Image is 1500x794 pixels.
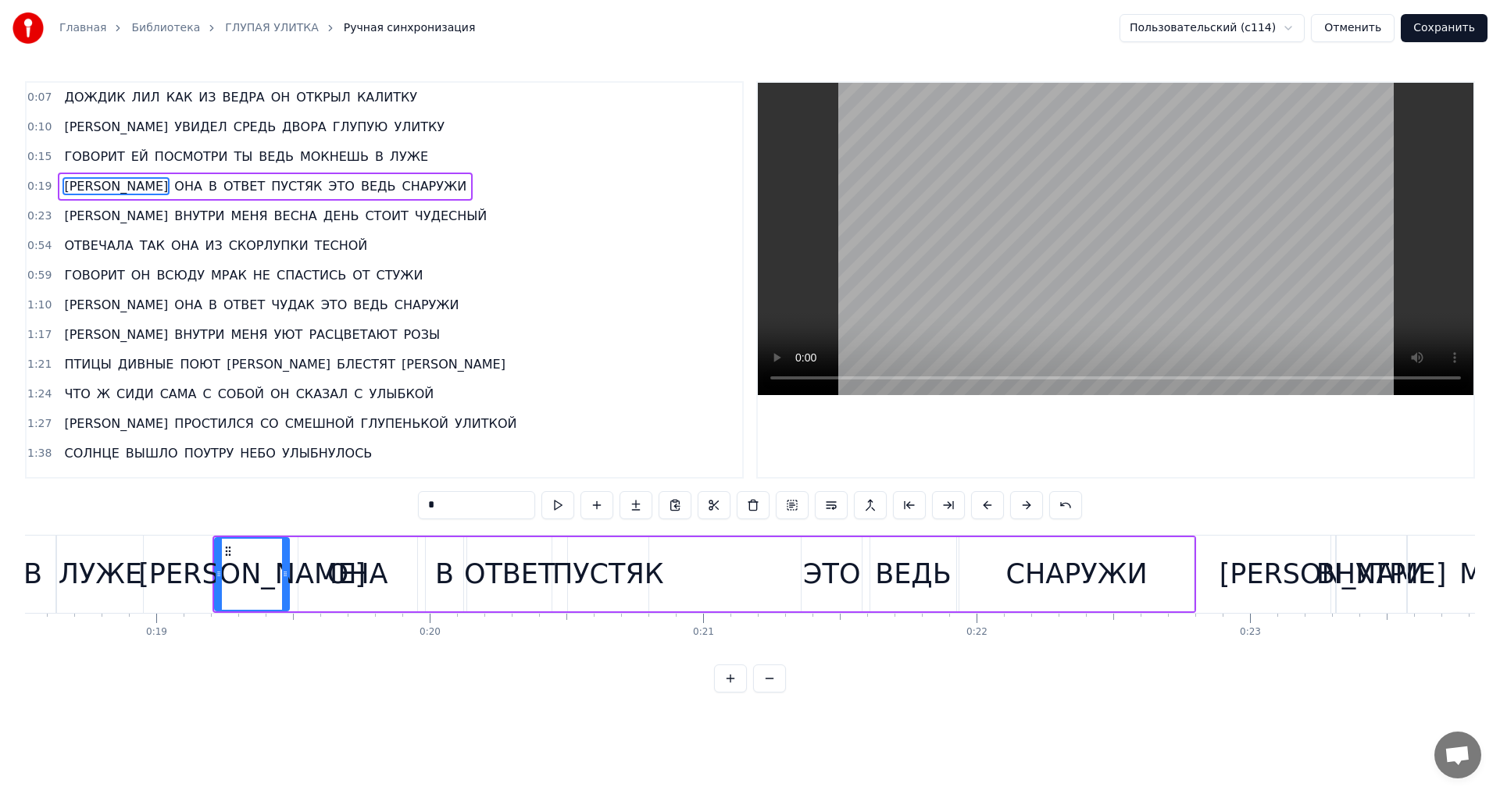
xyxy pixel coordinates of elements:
span: ТАК [138,237,166,255]
span: [PERSON_NAME] [62,207,170,225]
span: ВЕДЬ [257,148,295,166]
span: ВЕДЬ [352,296,390,314]
span: МОКНЕШЬ [298,148,370,166]
span: ПОЮТ [178,355,222,373]
span: ЭТО [320,296,349,314]
span: ВНУТРИ [173,326,226,344]
span: 0:07 [27,90,52,105]
span: ЛУЖЕ [388,148,430,166]
span: 0:59 [27,268,52,283]
span: ВЫШЛО [124,444,180,462]
span: 0:10 [27,119,52,135]
span: ОНА [173,177,204,195]
span: ПОУТРУ [183,444,236,462]
span: ВЕДРА [221,88,266,106]
div: ОТВЕТ [464,554,555,595]
span: 0:23 [27,208,52,224]
nav: breadcrumb [59,20,475,36]
div: В [23,554,42,595]
span: В [373,148,385,166]
span: УЮТ [273,326,305,344]
span: СНАРУЖИ [393,296,461,314]
span: 1:10 [27,297,52,313]
div: В [435,554,454,595]
span: СТОИТ [363,207,409,225]
span: 0:19 [27,179,52,194]
span: [PERSON_NAME] [62,415,170,433]
img: youka [12,12,44,44]
span: ОН [270,88,292,106]
span: 1:46 [27,475,52,491]
span: [PERSON_NAME] [400,355,507,373]
div: ЭТО [803,554,860,595]
span: УЛЫБКОЙ [368,385,436,403]
span: КАЛИТКУ [355,88,419,106]
span: В [207,296,219,314]
span: Ручная синхронизация [344,20,476,36]
span: ИЗ [197,88,217,106]
span: В [207,177,219,195]
span: ЧУДАК [270,296,316,314]
span: ВСЮДУ [155,266,206,284]
div: 0:22 [966,626,987,639]
span: ДОЖДИК [62,88,127,106]
span: ДЕНЬ [322,207,361,225]
span: ГОВОРИТ [62,148,126,166]
span: ЕЙ [130,148,150,166]
span: СМЕШНОЙ [284,415,356,433]
div: ПУСТЯК [552,554,664,595]
span: 0:15 [27,149,52,165]
span: Ж [95,385,112,403]
div: 0:19 [146,626,167,639]
div: [PERSON_NAME] [138,554,366,595]
div: СНАРУЖИ [1006,554,1148,595]
span: [PERSON_NAME] [62,177,170,195]
span: РОЗЫ [402,326,441,344]
span: МРАК [209,266,248,284]
span: ОТВЕТ [222,177,266,195]
div: ВНУТРИ [1316,554,1426,595]
span: СОБОЙ [216,385,266,403]
span: 1:17 [27,327,52,343]
span: ОТВЕЧАЛА [62,237,134,255]
button: Сохранить [1401,14,1487,42]
span: ВЕДЬ [359,177,398,195]
span: КАК [165,88,195,106]
span: 1:24 [27,386,52,402]
span: ГЛУПУЮ [331,118,390,136]
span: МЕНЯ [230,326,270,344]
div: 0:20 [420,626,441,639]
span: УЛЫБНУЛОСЬ [280,444,373,462]
span: СТУЖИ [375,266,425,284]
span: НЕ [417,474,437,492]
span: ВНУТРИ [173,207,226,225]
span: ГЛЯДИТ [130,474,186,492]
span: ОНА [170,237,201,255]
span: 1:21 [27,357,52,372]
span: [PERSON_NAME] [225,355,332,373]
span: ПУСТЯК [270,177,323,195]
span: СОЛНЦЕ [62,444,120,462]
span: ВЕРИТ [441,474,484,492]
span: ЧЕЛОВЕК [62,474,127,492]
span: ОКНО [204,474,245,492]
span: [PERSON_NAME] [62,118,170,136]
span: ОТВЕТ [222,296,266,314]
span: ДВОРА [280,118,328,136]
span: УЛИТКУ [392,118,446,136]
button: Отменить [1311,14,1395,42]
span: СНАРУЖИ [400,177,468,195]
span: ТЫ [232,148,254,166]
a: ГЛУПАЯ УЛИТКА [225,20,318,36]
span: С [202,385,213,403]
span: ОНА [173,296,204,314]
span: ГОВОРИТ [62,266,126,284]
span: НЕБО [238,444,277,462]
span: ЧУДЕСНЫЙ [413,207,489,225]
span: ВЕСНА [273,207,319,225]
span: СИДИ [115,385,155,403]
span: НЕ [252,266,272,284]
span: В [189,474,201,492]
span: ДИВНЫЕ [116,355,176,373]
span: 0:54 [27,238,52,254]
